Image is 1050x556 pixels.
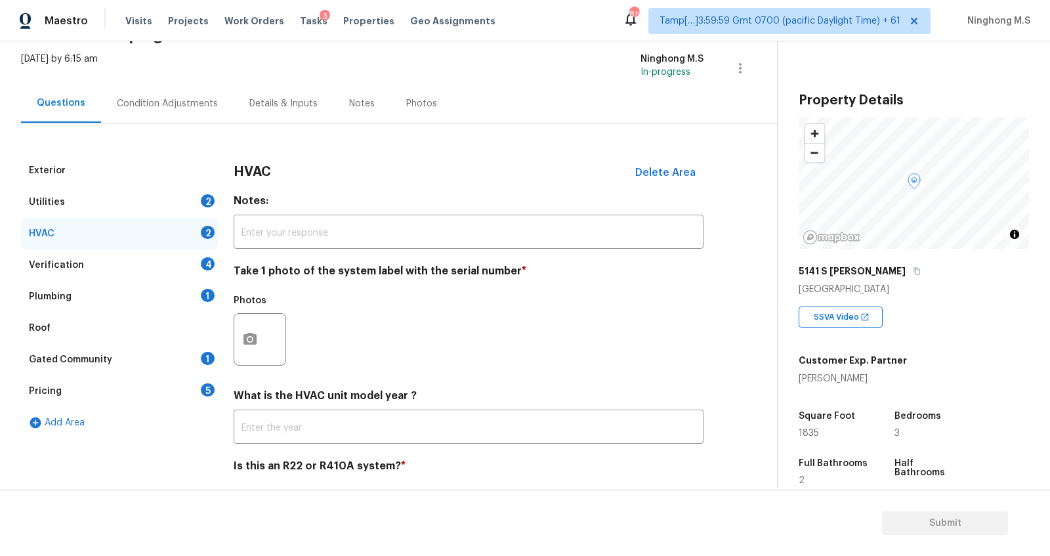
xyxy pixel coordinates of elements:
img: Open In New Icon [860,312,870,322]
div: Photos [406,97,437,110]
div: 1 [201,289,215,302]
span: 1835 [799,429,819,438]
div: Add Area [21,407,218,438]
div: 3 [320,10,330,23]
div: Condition Adjustments [117,97,218,110]
div: 2 [201,194,215,207]
canvas: Map [799,118,1029,249]
div: 819 [629,8,639,21]
span: Tasks [300,16,327,26]
div: Plumbing [29,290,72,303]
span: Tamp[…]3:59:59 Gmt 0700 (pacific Daylight Time) + 61 [660,14,900,28]
div: Details & Inputs [249,97,318,110]
h4: What is the HVAC unit model year ? [234,389,703,408]
button: Zoom in [805,124,824,143]
span: Work Orders [224,14,284,28]
div: HVAC [29,227,54,240]
span: Properties [343,14,394,28]
div: SSVA Video [799,307,883,328]
div: 2 [201,226,215,239]
span: - [894,485,898,494]
div: 5 [201,383,215,396]
input: Enter your response [234,218,703,249]
h3: Property Details [799,94,1029,107]
h5: Full Bathrooms [799,459,868,468]
div: Map marker [908,173,921,194]
div: Notes [349,97,375,110]
span: 3 [894,429,900,438]
div: Utilities [29,196,65,209]
button: Copy Address [911,265,923,277]
span: Geo Assignments [410,14,495,28]
span: Projects [168,14,209,28]
h5: Bedrooms [894,412,941,421]
h3: HVAC [234,165,271,179]
h4: Notes: [234,194,703,213]
div: Questions [37,96,85,110]
h5: Photos [234,296,266,305]
div: Exterior [29,164,66,177]
h5: 5141 S [PERSON_NAME] [799,265,906,278]
h5: Customer Exp. Partner [799,354,907,367]
h5: Square Foot [799,412,855,421]
div: [PERSON_NAME] [799,372,907,385]
div: 4 [201,257,215,270]
h4: Take 1 photo of the system label with the serial number [234,265,703,283]
div: Ninghong M.S [640,53,703,66]
h5: Half Bathrooms [894,459,965,477]
div: Gated Community [29,353,112,366]
div: Pricing [29,385,62,398]
span: Delete Area [635,167,696,179]
span: Visits [125,14,152,28]
span: Ninghong M.S [962,14,1030,28]
h4: Is this an R22 or R410A system? [234,460,703,478]
button: Zoom out [805,143,824,162]
a: Mapbox homepage [803,230,860,245]
div: [DATE] by 6:15 am [21,53,98,84]
input: Enter the year [234,413,703,444]
div: 1 [201,352,215,365]
span: In-progress [640,68,690,77]
div: Roof [29,322,51,335]
span: Maestro [45,14,88,28]
div: [GEOGRAPHIC_DATA] [799,283,1029,296]
span: SSVA Video [814,310,864,324]
span: 2 [799,476,805,485]
h2: Condition Scoping - Full [21,29,777,42]
span: Zoom out [805,144,824,162]
button: Toggle attribution [1007,226,1022,242]
button: Delete Area [627,159,703,186]
div: Verification [29,259,84,272]
span: Toggle attribution [1011,227,1018,242]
